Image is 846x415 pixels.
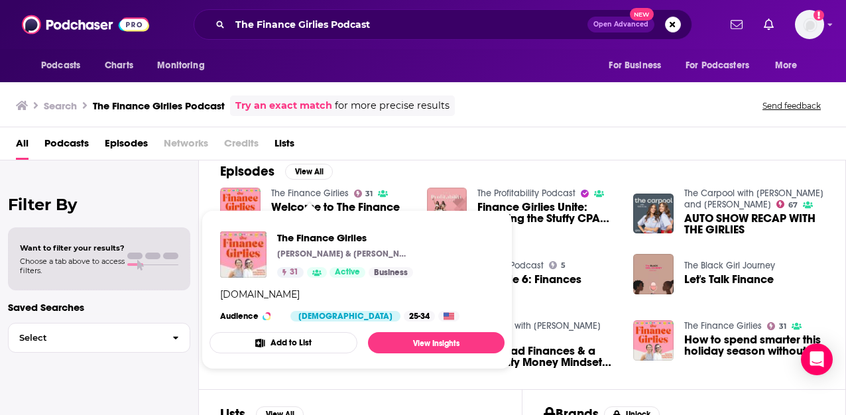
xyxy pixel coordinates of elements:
a: 31 [277,267,304,278]
span: For Podcasters [686,56,749,75]
div: [DEMOGRAPHIC_DATA] [290,311,400,322]
a: Active [330,267,365,278]
a: 5 [549,261,566,269]
a: Finance Girlies Unite: Breaking the Stuffy CPA Mold [477,202,617,224]
a: 31 [354,190,373,198]
img: Welcome to The Finance Girlies Podcast [220,188,261,228]
a: Show notifications dropdown [725,13,748,36]
a: Episodes [105,133,148,160]
span: 5 [561,263,566,268]
div: [DOMAIN_NAME] [220,288,300,300]
a: The Black Girl Journey [684,260,775,271]
a: How Bad Finances & a Scarcity Money Mindset Attract Dusty Men to You [477,345,617,368]
a: 31 [767,322,786,330]
span: Credits [224,133,259,160]
a: EpisodesView All [220,163,333,180]
button: open menu [599,53,678,78]
h2: Filter By [8,195,190,214]
span: 31 [290,266,298,279]
img: Let's Talk Finance [633,254,674,294]
img: AUTO SHOW RECAP WITH THE GIRLIES [633,194,674,234]
span: Want to filter your results? [20,243,125,253]
button: Add to List [210,332,357,353]
img: Podchaser - Follow, Share and Rate Podcasts [22,12,149,37]
span: New [630,8,654,21]
a: Try an exact match [235,98,332,113]
span: Charts [105,56,133,75]
a: Show notifications dropdown [758,13,779,36]
h2: Episodes [220,163,274,180]
img: Finance Girlies Unite: Breaking the Stuffy CPA Mold [427,188,467,228]
h3: The Finance Girlies Podcast [93,99,225,112]
button: open menu [148,53,221,78]
a: Lists [274,133,294,160]
input: Search podcasts, credits, & more... [230,14,587,35]
a: Podcasts [44,133,89,160]
button: open menu [766,53,814,78]
span: Podcasts [41,56,80,75]
a: The Profitability Podcast [477,188,575,199]
span: Logged in as HavasFormulab2b [795,10,824,39]
span: For Business [609,56,661,75]
span: Monitoring [157,56,204,75]
span: Choose a tab above to access filters. [20,257,125,275]
img: How to spend smarter this holiday season without feeling like a Scrooge [633,320,674,361]
button: Send feedback [758,100,825,111]
button: View All [285,164,333,180]
span: 31 [365,191,373,197]
a: Level Up with Joshea [477,320,601,331]
span: for more precise results [335,98,450,113]
span: Select [9,333,162,342]
h3: Search [44,99,77,112]
button: open menu [32,53,97,78]
img: User Profile [795,10,824,39]
a: How to spend smarter this holiday season without feeling like a Scrooge [684,334,824,357]
a: Episode 6: Finances [477,274,581,285]
span: 31 [779,324,786,329]
a: The Finance Girlies [684,320,762,331]
a: The Finance Girlies [271,188,349,199]
div: Search podcasts, credits, & more... [194,9,692,40]
button: Show profile menu [795,10,824,39]
span: 67 [788,202,798,208]
span: Open Advanced [593,21,648,28]
a: View Insights [368,332,505,353]
button: open menu [677,53,768,78]
button: Open AdvancedNew [587,17,654,32]
svg: Add a profile image [814,10,824,21]
div: Open Intercom Messenger [801,343,833,375]
a: Charts [96,53,141,78]
button: Select [8,323,190,353]
a: Let's Talk Finance [684,274,774,285]
span: More [775,56,798,75]
span: Networks [164,133,208,160]
a: All [16,133,29,160]
h3: Audience [220,311,280,322]
a: AUTO SHOW RECAP WITH THE GIRLIES [684,213,824,235]
a: Business [369,267,413,278]
div: 25-34 [404,311,435,322]
a: The Carpool with Kelly and Lizz [684,188,823,210]
p: [PERSON_NAME] & [PERSON_NAME] [277,249,410,259]
a: The Finance Girlies [277,231,413,244]
p: Saved Searches [8,301,190,314]
img: The Finance Girlies [220,231,267,278]
span: Active [335,266,360,279]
